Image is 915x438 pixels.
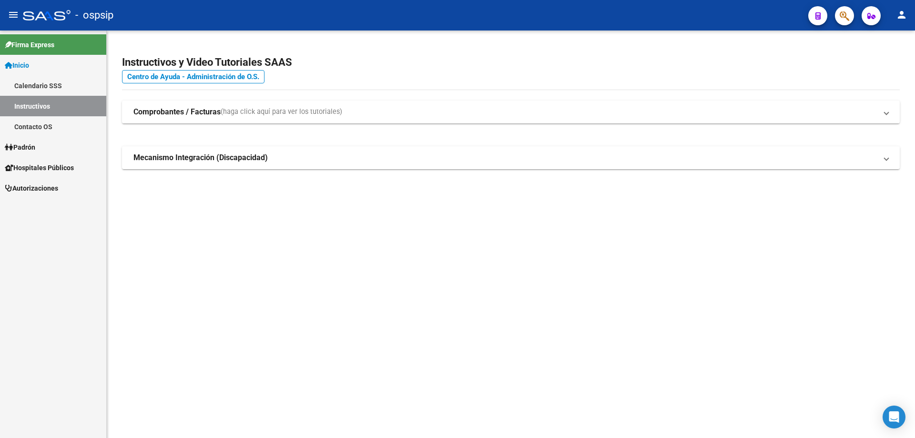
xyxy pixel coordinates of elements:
[75,5,113,26] span: - ospsip
[8,9,19,20] mat-icon: menu
[133,153,268,163] strong: Mecanismo Integración (Discapacidad)
[133,107,221,117] strong: Comprobantes / Facturas
[221,107,342,117] span: (haga click aquí para ver los tutoriales)
[5,60,29,71] span: Inicio
[5,183,58,194] span: Autorizaciones
[122,101,900,123] mat-expansion-panel-header: Comprobantes / Facturas(haga click aquí para ver los tutoriales)
[5,40,54,50] span: Firma Express
[896,9,907,20] mat-icon: person
[122,70,264,83] a: Centro de Ayuda - Administración de O.S.
[122,146,900,169] mat-expansion-panel-header: Mecanismo Integración (Discapacidad)
[5,163,74,173] span: Hospitales Públicos
[122,53,900,71] h2: Instructivos y Video Tutoriales SAAS
[5,142,35,153] span: Padrón
[883,406,905,428] div: Open Intercom Messenger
